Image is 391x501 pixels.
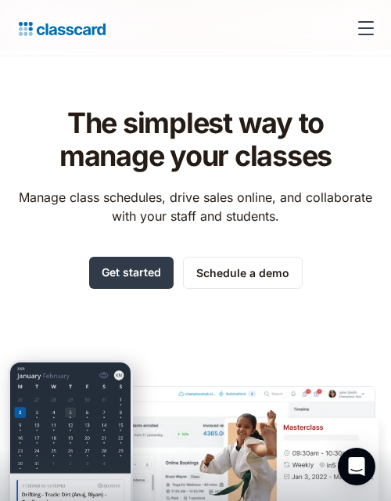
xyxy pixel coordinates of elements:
a: Get started [89,257,174,289]
div: menu [347,9,378,47]
h1: The simplest way to manage your classes [16,106,375,172]
a: Logo [13,17,106,39]
p: Manage class schedules, drive sales online, and collaborate with your staff and students. [16,188,375,225]
a: Schedule a demo [183,257,303,289]
div: Open Intercom Messenger [338,448,375,485]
